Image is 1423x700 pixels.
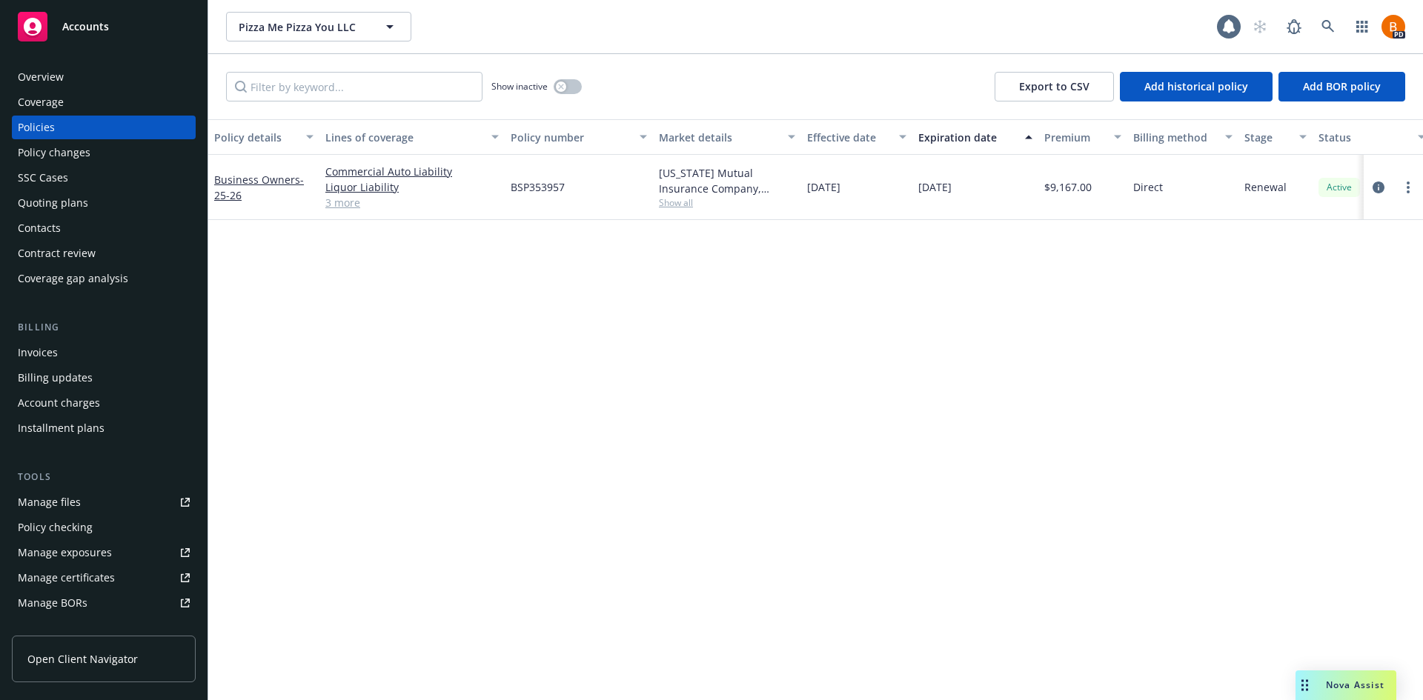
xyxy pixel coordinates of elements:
a: Policies [12,116,196,139]
a: Accounts [12,6,196,47]
div: Policy number [511,130,631,145]
div: Coverage gap analysis [18,267,128,290]
span: Show all [659,196,795,209]
a: Search [1313,12,1343,41]
span: [DATE] [918,179,952,195]
a: circleInformation [1370,179,1387,196]
button: Pizza Me Pizza You LLC [226,12,411,41]
div: Coverage [18,90,64,114]
a: SSC Cases [12,166,196,190]
button: Policy number [505,119,653,155]
span: Add BOR policy [1303,79,1381,93]
a: Contract review [12,241,196,265]
span: [DATE] [807,179,840,195]
button: Add BOR policy [1278,72,1405,101]
button: Policy details [208,119,319,155]
div: Invoices [18,341,58,364]
a: Report a Bug [1279,12,1309,41]
a: Contacts [12,216,196,240]
div: Lines of coverage [325,130,482,145]
div: Overview [18,65,64,89]
a: Manage certificates [12,566,196,590]
span: Add historical policy [1144,79,1248,93]
div: Manage files [18,490,81,514]
button: Nova Assist [1296,670,1396,700]
button: Add historical policy [1120,72,1273,101]
a: Invoices [12,341,196,364]
span: $9,167.00 [1044,179,1092,195]
button: Market details [653,119,801,155]
div: Policy changes [18,141,90,164]
input: Filter by keyword... [226,72,482,101]
div: Premium [1044,130,1105,145]
a: Manage exposures [12,541,196,564]
a: Coverage [12,90,196,114]
div: [US_STATE] Mutual Insurance Company, [US_STATE] Mutual Insurance [659,165,795,196]
span: Export to CSV [1019,79,1089,93]
a: Account charges [12,391,196,415]
div: Manage BORs [18,591,87,615]
div: Summary of insurance [18,616,130,640]
button: Export to CSV [995,72,1114,101]
span: BSP353957 [511,179,565,195]
div: Contacts [18,216,61,240]
div: Expiration date [918,130,1016,145]
div: Billing method [1133,130,1216,145]
a: Quoting plans [12,191,196,215]
div: Tools [12,470,196,484]
a: Overview [12,65,196,89]
button: Expiration date [912,119,1038,155]
div: Stage [1244,130,1290,145]
a: Switch app [1347,12,1377,41]
a: Start snowing [1245,12,1275,41]
span: Active [1324,181,1354,194]
span: Direct [1133,179,1163,195]
span: Accounts [62,21,109,33]
div: Account charges [18,391,100,415]
div: Billing [12,320,196,335]
div: Manage certificates [18,566,115,590]
button: Premium [1038,119,1127,155]
div: Policy checking [18,516,93,539]
span: Show inactive [491,80,548,93]
div: Contract review [18,241,96,265]
a: more [1399,179,1417,196]
a: Policy checking [12,516,196,539]
a: Manage files [12,490,196,514]
span: - 25-26 [214,173,304,202]
a: Commercial Auto Liability [325,164,499,179]
button: Lines of coverage [319,119,505,155]
a: Policy changes [12,141,196,164]
a: Business Owners [214,173,304,202]
a: Coverage gap analysis [12,267,196,290]
div: Status [1318,130,1409,145]
div: Billing updates [18,366,93,390]
a: Manage BORs [12,591,196,615]
a: Liquor Liability [325,179,499,195]
span: Renewal [1244,179,1287,195]
div: Market details [659,130,779,145]
div: SSC Cases [18,166,68,190]
span: Pizza Me Pizza You LLC [239,19,367,35]
div: Quoting plans [18,191,88,215]
a: 3 more [325,195,499,210]
button: Stage [1238,119,1313,155]
button: Billing method [1127,119,1238,155]
div: Policy details [214,130,297,145]
a: Summary of insurance [12,616,196,640]
div: Drag to move [1296,670,1314,700]
div: Policies [18,116,55,139]
div: Manage exposures [18,541,112,564]
button: Effective date [801,119,912,155]
span: Open Client Navigator [27,651,138,667]
div: Installment plans [18,416,105,440]
a: Billing updates [12,366,196,390]
a: Installment plans [12,416,196,440]
div: Effective date [807,130,890,145]
span: Nova Assist [1326,679,1384,691]
img: photo [1381,15,1405,39]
